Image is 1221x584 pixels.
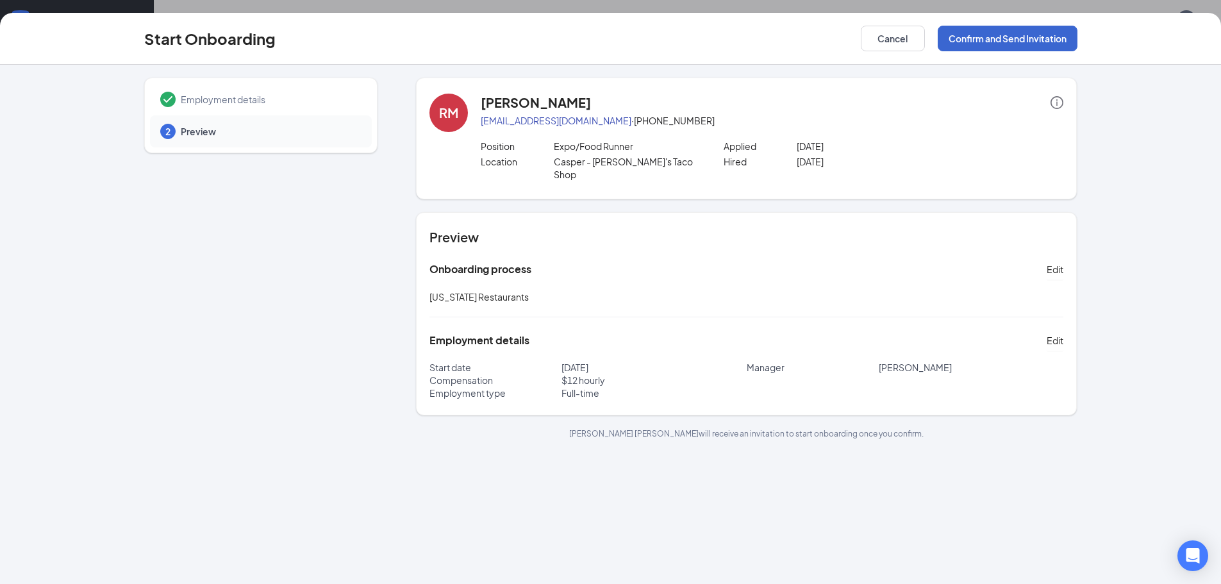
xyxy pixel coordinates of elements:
[439,104,458,122] div: RM
[554,140,699,153] p: Expo/Food Runner
[1047,330,1063,351] button: Edit
[181,125,359,138] span: Preview
[561,387,747,399] p: Full-time
[481,140,554,153] p: Position
[429,374,561,387] p: Compensation
[1047,334,1063,347] span: Edit
[165,125,170,138] span: 2
[724,140,797,153] p: Applied
[429,291,529,303] span: [US_STATE] Restaurants
[481,115,631,126] a: [EMAIL_ADDRESS][DOMAIN_NAME]
[181,93,359,106] span: Employment details
[561,374,747,387] p: $ 12 hourly
[429,228,1063,246] h4: Preview
[724,155,797,168] p: Hired
[861,26,925,51] button: Cancel
[1177,540,1208,571] div: Open Intercom Messenger
[416,428,1077,439] p: [PERSON_NAME] [PERSON_NAME] will receive an invitation to start onboarding once you confirm.
[1047,259,1063,279] button: Edit
[429,361,561,374] p: Start date
[429,387,561,399] p: Employment type
[481,94,591,112] h4: [PERSON_NAME]
[797,155,942,168] p: [DATE]
[1051,96,1063,109] span: info-circle
[144,28,276,49] h3: Start Onboarding
[747,361,879,374] p: Manager
[1047,263,1063,276] span: Edit
[879,361,1064,374] p: [PERSON_NAME]
[554,155,699,181] p: Casper - [PERSON_NAME]'s Taco Shop
[938,26,1077,51] button: Confirm and Send Invitation
[561,361,747,374] p: [DATE]
[429,262,531,276] h5: Onboarding process
[160,92,176,107] svg: Checkmark
[797,140,942,153] p: [DATE]
[481,114,1063,127] p: · [PHONE_NUMBER]
[481,155,554,168] p: Location
[429,333,529,347] h5: Employment details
